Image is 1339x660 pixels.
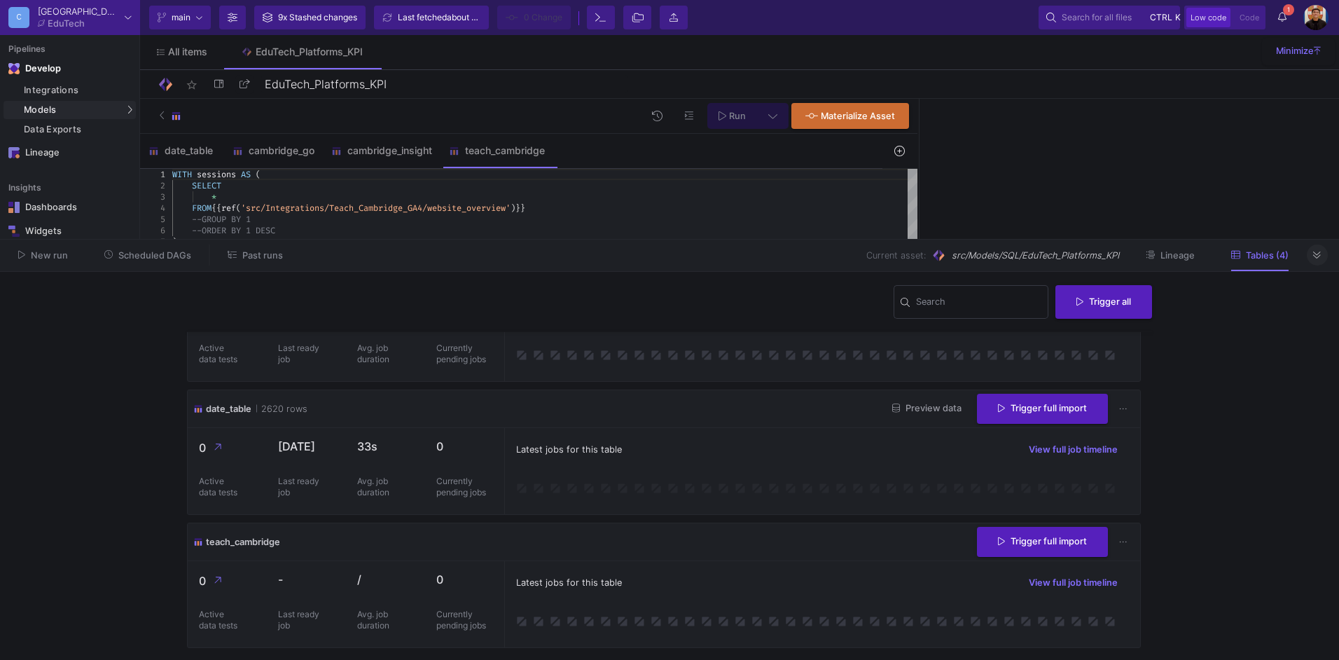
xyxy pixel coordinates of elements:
[278,609,320,631] p: Last ready job
[211,202,221,214] span: {{
[1175,9,1181,26] span: k
[357,476,399,498] p: Avg. job duration
[357,609,399,631] p: Avg. job duration
[192,202,211,214] span: FROM
[1076,296,1131,307] span: Trigger all
[952,249,1119,262] span: src/Models/SQL/EduTech_Platforms_KPI
[881,398,973,420] button: Preview data
[1039,6,1180,29] button: Search for all filesctrlk
[172,169,192,180] span: WITH
[31,250,68,261] span: New run
[148,145,216,156] div: date_table
[4,121,136,139] a: Data Exports
[821,111,895,121] span: Materialize Asset
[357,572,414,586] p: /
[192,225,275,236] span: --ORDER BY 1 DESC
[1160,250,1195,261] span: Lineage
[331,146,342,156] img: SQL-Model type child icon
[25,63,46,74] div: Develop
[199,343,241,365] p: Active data tests
[729,111,746,121] span: Run
[206,535,280,549] span: teach_cambridge
[1235,8,1263,27] button: Code
[516,443,622,456] span: Latest jobs for this table
[140,180,165,191] div: 2
[8,202,20,213] img: Navigation icon
[1029,444,1118,455] span: View full job timeline
[1055,285,1152,319] button: Trigger all
[197,169,236,180] span: sessions
[357,343,399,365] p: Avg. job duration
[1018,572,1129,593] button: View full job timeline
[183,76,200,93] mat-icon: star_border
[8,63,20,74] img: Navigation icon
[25,226,116,237] div: Widgets
[157,76,174,93] img: Logo
[4,196,136,219] a: Navigation iconDashboards
[199,609,241,631] p: Active data tests
[140,169,165,180] div: 1
[1191,13,1226,22] span: Low code
[241,202,486,214] span: 'src/Integrations/Teach_Cambridge_GA4/website_over
[516,576,622,589] span: Latest jobs for this table
[233,146,243,156] img: SQL-Model type child icon
[931,248,946,263] img: SQL Model
[221,202,236,214] span: ref
[48,19,85,28] div: EduTech
[4,220,136,242] a: Navigation iconWidgets
[1129,245,1212,266] button: Lineage
[236,202,241,214] span: (
[88,245,209,266] button: Scheduled DAGs
[977,394,1108,424] button: Trigger full import
[511,202,515,214] span: )
[515,202,525,214] span: }}
[436,439,493,453] p: 0
[199,439,256,457] p: 0
[1186,8,1230,27] button: Low code
[206,402,251,415] span: date_table
[1029,577,1118,588] span: View full job timeline
[866,249,926,262] span: Current asset:
[140,236,165,247] div: 7
[149,6,211,29] button: main
[998,403,1087,413] span: Trigger full import
[256,169,261,180] span: (
[449,145,545,156] div: teach_cambridge
[38,7,119,16] div: [GEOGRAPHIC_DATA]
[140,214,165,225] div: 5
[1270,6,1295,29] button: 1
[436,609,493,631] p: Currently pending jobs
[331,145,432,156] div: cambridge_insight
[486,202,511,214] span: view'
[8,226,20,237] img: Navigation icon
[25,147,116,158] div: Lineage
[436,476,493,498] p: Currently pending jobs
[254,6,366,29] button: 9x Stashed changes
[1,245,85,266] button: New run
[4,57,136,80] mat-expansion-panel-header: Navigation iconDevelop
[1240,13,1259,22] span: Code
[4,81,136,99] a: Integrations
[256,402,307,415] span: 2620 rows
[8,7,29,28] div: C
[199,572,256,590] p: 0
[140,225,165,236] div: 6
[241,46,253,58] img: Tab icon
[24,85,132,96] div: Integrations
[172,169,173,170] textarea: Editor content;Press Alt+F1 for Accessibility Options.
[118,250,191,261] span: Scheduled DAGs
[192,180,221,191] span: SELECT
[436,343,493,365] p: Currently pending jobs
[977,527,1108,557] button: Trigger full import
[256,46,363,57] div: EduTech_Platforms_KPI
[171,111,181,121] img: SQL-Model type child icon
[1214,245,1305,266] button: Tables (4)
[24,124,132,135] div: Data Exports
[892,403,962,413] span: Preview data
[1246,250,1289,261] span: Tables (4)
[172,7,190,28] span: main
[278,7,357,28] div: 9x Stashed changes
[233,145,314,156] div: cambridge_go
[24,104,57,116] span: Models
[25,202,116,213] div: Dashboards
